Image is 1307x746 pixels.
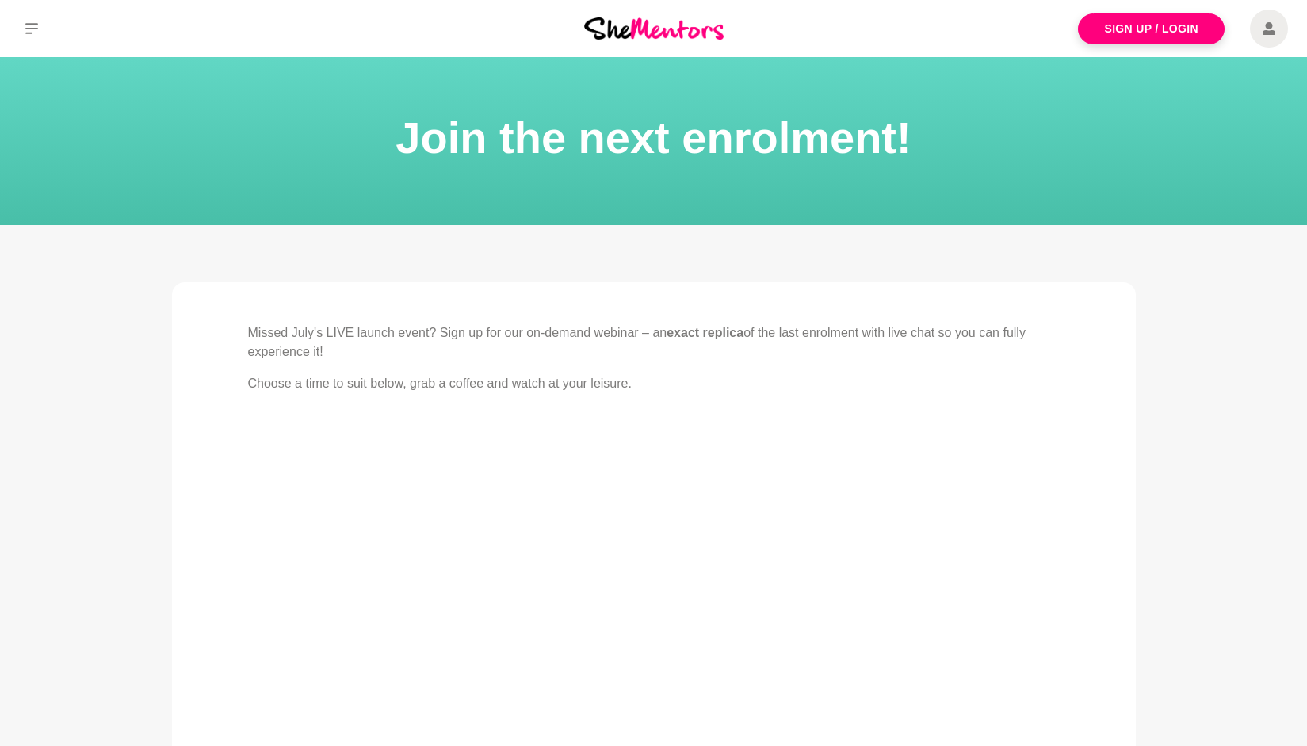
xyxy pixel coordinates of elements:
strong: exact replica [667,326,743,339]
img: She Mentors Logo [584,17,724,39]
h1: Join the next enrolment! [19,108,1288,168]
p: Missed July's LIVE launch event? Sign up for our on-demand webinar – an of the last enrolment wit... [248,323,1060,362]
a: Sign Up / Login [1078,13,1225,44]
p: Choose a time to suit below, grab a coffee and watch at your leisure. [248,374,1060,393]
